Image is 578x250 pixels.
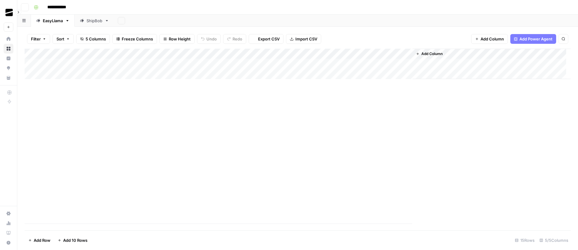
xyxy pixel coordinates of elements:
span: Freeze Columns [122,36,153,42]
a: EasyLlama [31,15,75,27]
button: Redo [223,34,246,44]
span: 5 Columns [86,36,106,42]
a: Learning Hub [4,228,13,238]
a: Browse [4,44,13,54]
div: 15 Rows [512,235,537,245]
span: Row Height [169,36,191,42]
button: Import CSV [286,34,321,44]
div: ShipBob [87,18,102,24]
button: Filter [27,34,50,44]
a: Usage [4,218,13,228]
span: Add 10 Rows [63,237,87,243]
span: Undo [206,36,217,42]
a: Opportunities [4,63,13,73]
button: Help + Support [4,238,13,248]
button: Add 10 Rows [54,235,91,245]
button: Workspace: OGM [4,5,13,20]
span: Add Power Agent [519,36,552,42]
button: Add Column [471,34,508,44]
button: Export CSV [249,34,284,44]
button: Add Power Agent [510,34,556,44]
a: Your Data [4,73,13,83]
span: Export CSV [258,36,280,42]
div: 5/5 Columns [537,235,571,245]
a: Insights [4,54,13,63]
a: ShipBob [75,15,114,27]
span: Add Column [481,36,504,42]
span: Add Column [421,51,443,57]
button: Freeze Columns [112,34,157,44]
button: Undo [197,34,221,44]
span: Sort [56,36,64,42]
span: Add Row [34,237,50,243]
button: Sort [53,34,74,44]
span: Filter [31,36,41,42]
span: Redo [233,36,242,42]
span: Import CSV [295,36,317,42]
button: Add Row [25,235,54,245]
button: Row Height [159,34,195,44]
img: OGM Logo [4,7,15,18]
div: EasyLlama [43,18,63,24]
a: Settings [4,209,13,218]
a: Home [4,34,13,44]
button: 5 Columns [76,34,110,44]
button: Add Column [413,50,445,58]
